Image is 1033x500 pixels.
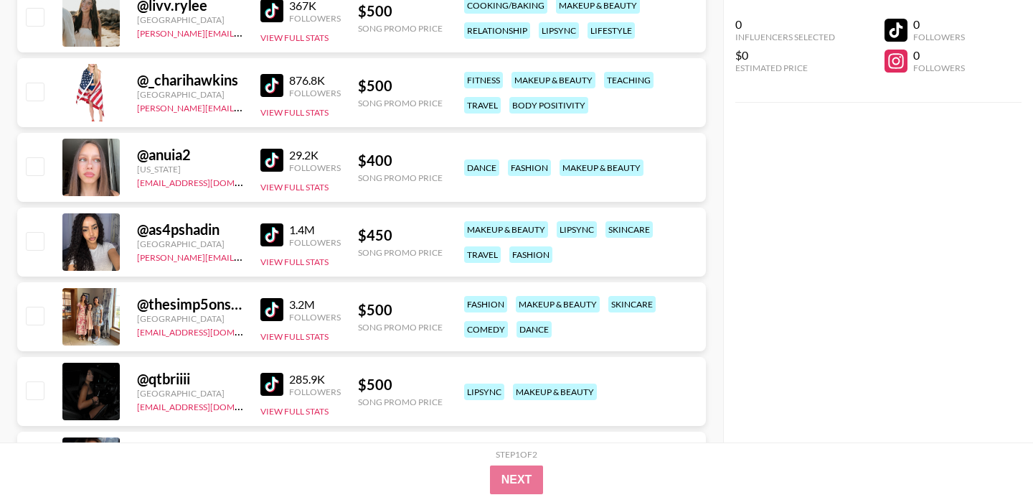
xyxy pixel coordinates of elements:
button: View Full Stats [260,406,329,417]
div: Song Promo Price [358,23,443,34]
div: relationship [464,22,530,39]
div: makeup & beauty [464,221,548,238]
div: Followers [289,237,341,248]
div: $ 400 [358,152,443,170]
div: Followers [289,88,341,98]
div: Song Promo Price [358,322,443,333]
img: TikTok [260,298,283,321]
div: [GEOGRAPHIC_DATA] [137,239,243,249]
button: View Full Stats [260,331,329,342]
div: Song Promo Price [358,98,443,108]
div: makeup & beauty [516,296,600,312]
div: lipsync [464,384,504,400]
div: @ _charihawkins [137,71,243,89]
div: skincare [605,221,653,238]
div: 285.9K [289,372,341,386]
div: fashion [508,159,551,176]
div: 0 [735,17,835,32]
div: 29.2K [289,148,341,162]
div: lipsync [557,221,597,238]
div: Estimated Price [735,62,835,73]
div: 0 [913,17,965,32]
div: teaching [604,72,654,88]
div: Followers [913,32,965,42]
div: dance [516,321,552,338]
button: View Full Stats [260,107,329,118]
button: View Full Stats [260,256,329,267]
img: TikTok [260,223,283,246]
img: TikTok [260,149,283,172]
div: Followers [289,312,341,323]
div: makeup & beauty [511,72,595,88]
a: [EMAIL_ADDRESS][DOMAIN_NAME] [137,399,281,412]
div: @ anuia2 [137,146,243,164]
div: $ 500 [358,2,443,20]
div: [GEOGRAPHIC_DATA] [137,388,243,399]
a: [PERSON_NAME][EMAIL_ADDRESS][DOMAIN_NAME] [137,249,349,263]
div: fitness [464,72,503,88]
div: 876.8K [289,73,341,88]
div: $0 [735,48,835,62]
div: lifestyle [588,22,635,39]
div: @ as4pshadin [137,221,243,239]
div: fashion [464,296,507,312]
div: Followers [289,13,341,24]
div: fashion [509,246,552,263]
div: dance [464,159,499,176]
div: Song Promo Price [358,172,443,183]
div: Step 1 of 2 [496,449,537,460]
div: Influencers Selected [735,32,835,42]
div: lipsync [539,22,579,39]
a: [EMAIL_ADDRESS][DOMAIN_NAME] [137,175,281,188]
div: makeup & beauty [560,159,643,176]
div: body positivity [509,97,588,114]
div: makeup & beauty [513,384,597,400]
div: [GEOGRAPHIC_DATA] [137,313,243,324]
div: Song Promo Price [358,397,443,407]
div: $ 450 [358,226,443,244]
div: 3.2M [289,297,341,312]
div: 0 [913,48,965,62]
button: View Full Stats [260,32,329,43]
button: View Full Stats [260,182,329,193]
img: TikTok [260,373,283,396]
a: [PERSON_NAME][EMAIL_ADDRESS][DOMAIN_NAME] [137,25,349,39]
div: @ thesimp5onsisters [137,295,243,313]
div: Followers [289,162,341,173]
div: skincare [608,296,656,312]
a: [EMAIL_ADDRESS][DOMAIN_NAME] [137,324,281,338]
div: Followers [913,62,965,73]
div: [GEOGRAPHIC_DATA] [137,89,243,100]
iframe: Drift Widget Chat Controller [961,428,1016,483]
a: [PERSON_NAME][EMAIL_ADDRESS][DOMAIN_NAME] [137,100,349,114]
div: @ qtbriiii [137,370,243,388]
div: 1.4M [289,223,341,237]
div: $ 500 [358,77,443,95]
button: Next [490,466,544,494]
div: Followers [289,386,341,397]
div: [GEOGRAPHIC_DATA] [137,14,243,25]
img: TikTok [260,74,283,97]
div: travel [464,246,501,263]
div: $ 500 [358,376,443,394]
div: [US_STATE] [137,164,243,175]
div: travel [464,97,501,114]
div: Song Promo Price [358,247,443,258]
div: comedy [464,321,508,338]
div: $ 500 [358,301,443,319]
